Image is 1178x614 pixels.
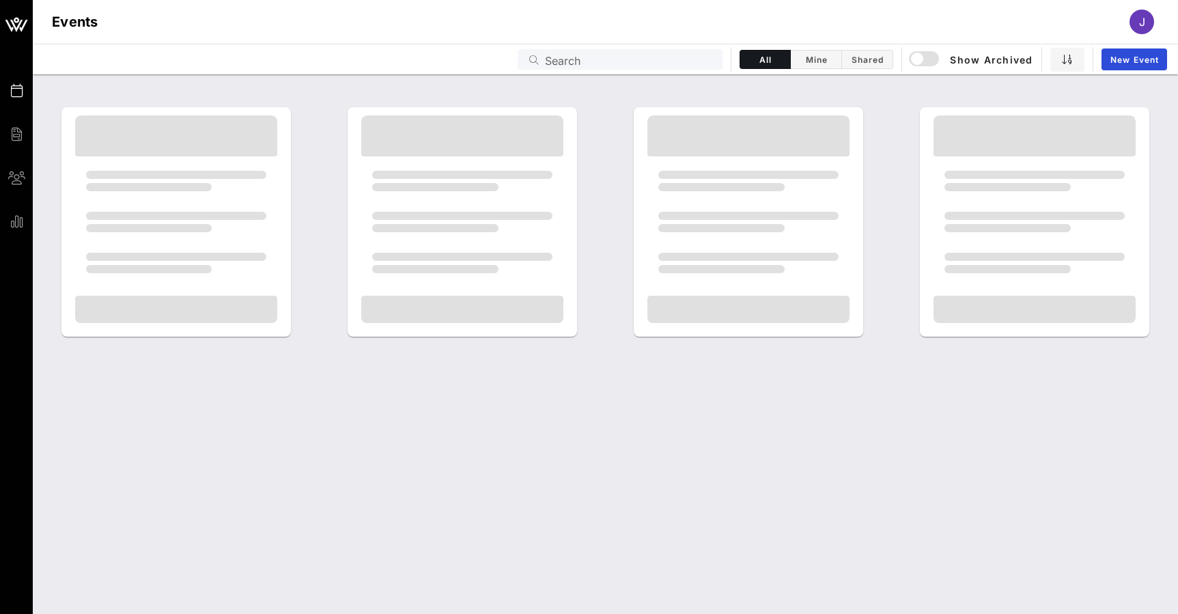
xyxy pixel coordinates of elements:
[1110,55,1159,65] span: New Event
[1139,15,1145,29] span: J
[842,50,893,69] button: Shared
[850,55,884,65] span: Shared
[1130,10,1154,34] div: J
[1102,48,1167,70] a: New Event
[799,55,833,65] span: Mine
[52,11,98,33] h1: Events
[748,55,782,65] span: All
[910,47,1033,72] button: Show Archived
[911,51,1033,68] span: Show Archived
[791,50,842,69] button: Mine
[740,50,791,69] button: All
